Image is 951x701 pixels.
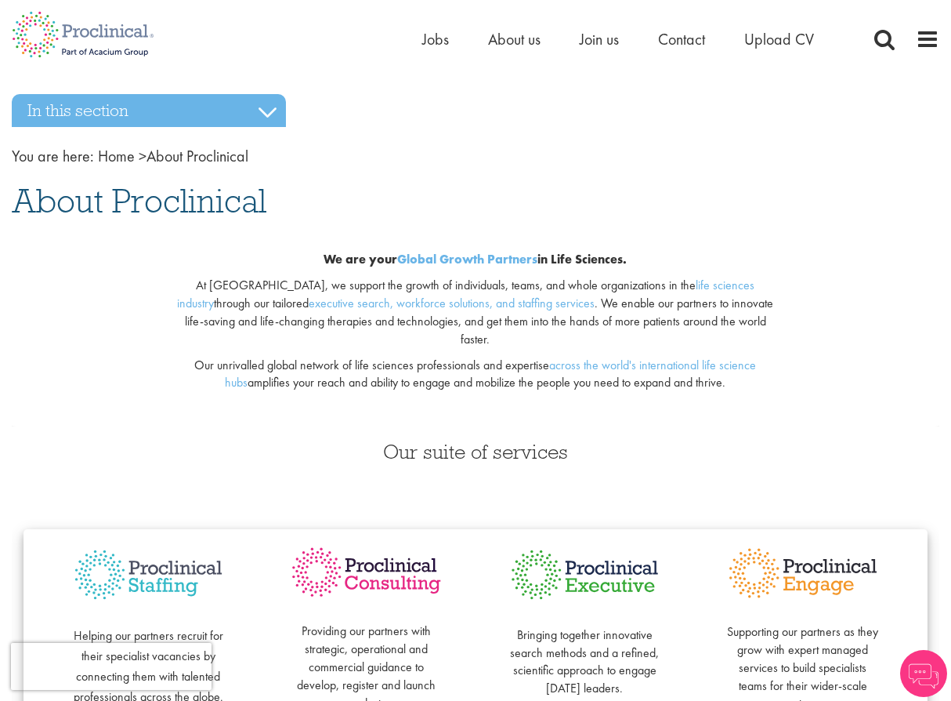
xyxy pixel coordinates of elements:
[324,251,627,267] b: We are your in Life Sciences.
[170,357,780,393] p: Our unrivalled global network of life sciences professionals and expertise amplifies your reach a...
[11,643,212,690] iframe: reCAPTCHA
[580,29,619,49] a: Join us
[12,441,939,462] h3: Our suite of services
[289,545,445,600] img: Proclinical Consulting
[507,545,663,605] img: Proclinical Executive
[507,608,663,698] p: Bringing together innovative search methods and a refined, scientific approach to engage [DATE] l...
[98,146,135,166] a: breadcrumb link to Home
[658,29,705,49] a: Contact
[397,251,537,267] a: Global Growth Partners
[12,94,286,127] h3: In this section
[725,545,881,602] img: Proclinical Engage
[225,357,756,391] a: across the world's international life science hubs
[177,277,754,311] a: life sciences industry
[744,29,814,49] a: Upload CV
[12,180,266,222] span: About Proclinical
[488,29,541,49] a: About us
[12,146,94,166] span: You are here:
[900,650,947,697] img: Chatbot
[170,277,780,348] p: At [GEOGRAPHIC_DATA], we support the growth of individuals, teams, and whole organizations in the...
[309,295,595,311] a: executive search, workforce solutions, and staffing services
[139,146,146,166] span: >
[71,545,226,605] img: Proclinical Staffing
[98,146,248,166] span: About Proclinical
[422,29,449,49] a: Jobs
